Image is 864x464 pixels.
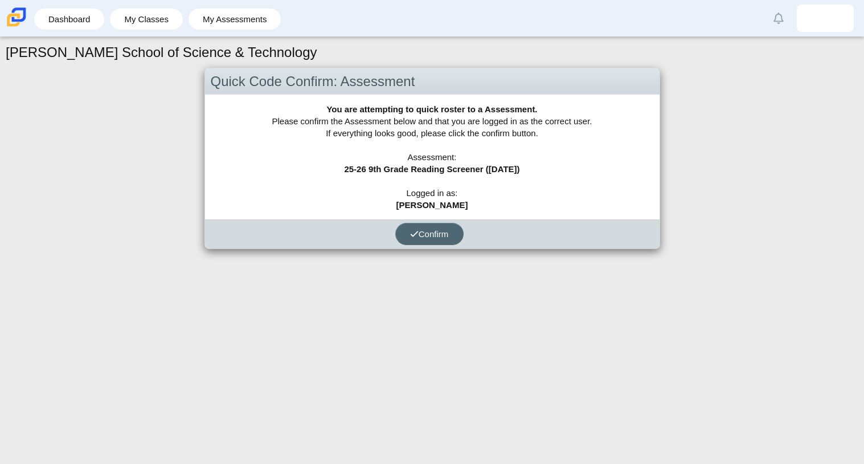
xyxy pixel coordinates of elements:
img: Carmen School of Science & Technology [5,5,28,29]
a: Alerts [766,6,791,31]
a: Dashboard [40,9,99,30]
button: Confirm [395,223,464,245]
a: Carmen School of Science & Technology [5,21,28,31]
div: Quick Code Confirm: Assessment [205,68,660,95]
b: You are attempting to quick roster to a Assessment. [326,104,537,114]
b: 25-26 9th Grade Reading Screener ([DATE]) [344,164,519,174]
h1: [PERSON_NAME] School of Science & Technology [6,43,317,62]
a: My Assessments [194,9,276,30]
img: bryan.romero.e3nU0Q [816,9,834,27]
b: [PERSON_NAME] [396,200,468,210]
a: bryan.romero.e3nU0Q [797,5,854,32]
div: Please confirm the Assessment below and that you are logged in as the correct user. If everything... [205,95,660,219]
span: Confirm [410,229,449,239]
a: My Classes [116,9,177,30]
